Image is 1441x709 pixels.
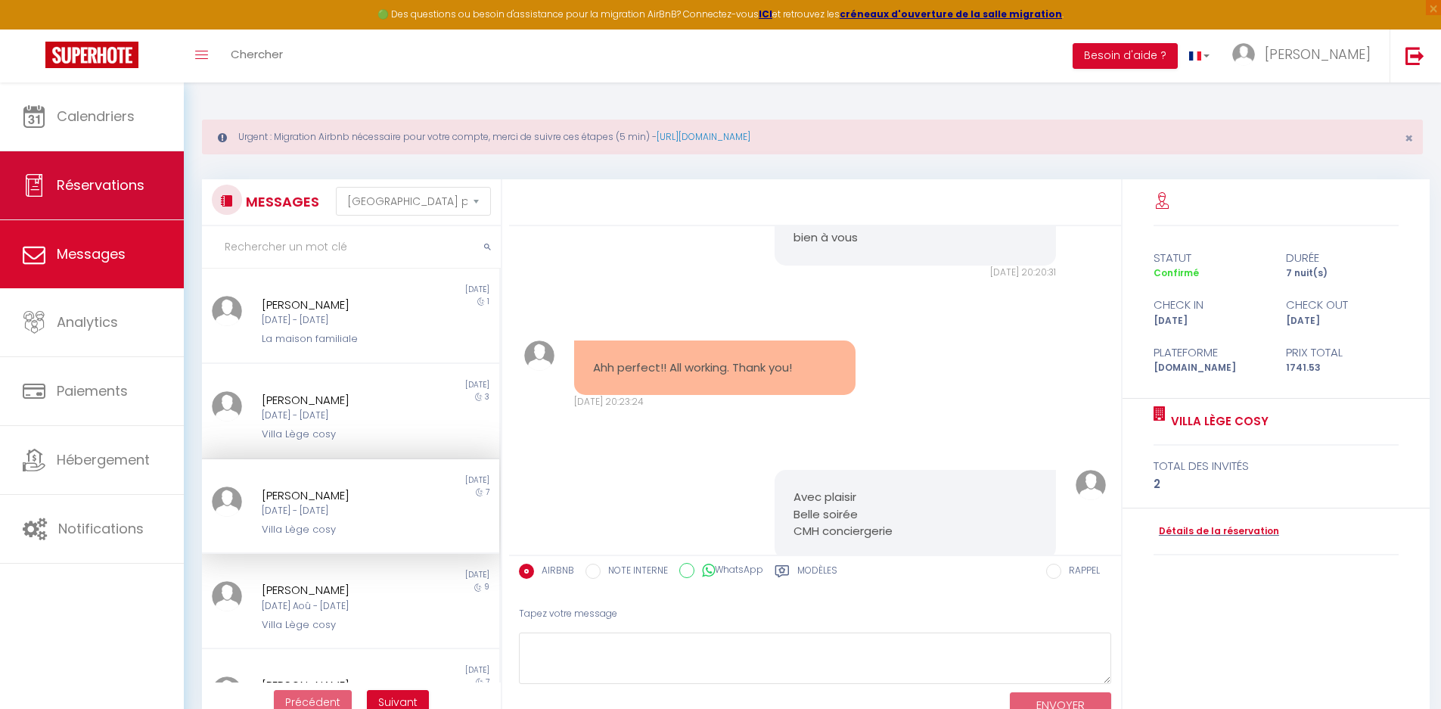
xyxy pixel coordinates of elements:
a: créneaux d'ouverture de la salle migration [840,8,1062,20]
div: [PERSON_NAME] [262,296,415,314]
div: Villa Lège cosy [262,617,415,633]
button: Ouvrir le widget de chat LiveChat [12,6,57,51]
span: 9 [484,581,489,592]
div: [DATE] [1144,314,1276,328]
span: [PERSON_NAME] [1265,45,1371,64]
img: ... [212,581,242,611]
img: ... [524,341,554,371]
button: Close [1405,132,1413,145]
pre: Ahh perfect!! All working. Thank you! [593,359,837,377]
div: [PERSON_NAME] [262,581,415,599]
img: ... [212,296,242,326]
div: [DATE] 20:23:24 [574,395,856,409]
span: Confirmé [1154,266,1199,279]
div: check out [1276,296,1408,314]
span: 7 [486,676,489,688]
div: [DATE] - [DATE] [262,313,415,328]
button: Besoin d'aide ? [1073,43,1178,69]
label: WhatsApp [694,563,763,580]
div: [DATE] [350,569,498,581]
span: Messages [57,244,126,263]
span: 7 [486,487,489,498]
img: ... [212,391,242,421]
label: AIRBNB [534,564,574,580]
div: [DATE] Aoû - [DATE] [262,599,415,614]
a: Détails de la réservation [1154,524,1279,539]
div: Villa Lège cosy [262,522,415,537]
div: [DATE] [350,664,498,676]
div: check in [1144,296,1276,314]
a: ... [PERSON_NAME] [1221,30,1390,82]
span: Réservations [57,176,144,194]
label: NOTE INTERNE [601,564,668,580]
div: 7 nuit(s) [1276,266,1408,281]
label: Modèles [797,564,837,583]
div: [DATE] [1276,314,1408,328]
h3: MESSAGES [242,185,319,219]
div: Villa Lège cosy [262,427,415,442]
span: Notifications [58,519,144,538]
div: [DOMAIN_NAME] [1144,361,1276,375]
div: Tapez votre message [519,595,1111,633]
div: Urgent : Migration Airbnb nécessaire pour votre compte, merci de suivre ces étapes (5 min) - [202,120,1423,154]
div: 2 [1154,475,1399,493]
div: [PERSON_NAME] [262,676,415,695]
div: Plateforme [1144,344,1276,362]
span: Hébergement [57,450,150,469]
div: [DATE] [350,379,498,391]
div: Prix total [1276,344,1408,362]
div: 1741.53 [1276,361,1408,375]
div: [DATE] - [DATE] [262,409,415,423]
a: [URL][DOMAIN_NAME] [657,130,750,143]
div: La maison familiale [262,331,415,347]
img: ... [212,676,242,707]
div: statut [1144,249,1276,267]
div: [DATE] [350,284,498,296]
img: ... [212,487,242,517]
div: durée [1276,249,1408,267]
label: RAPPEL [1061,564,1100,580]
pre: Avec plaisir Belle soirée CMH conciergerie [793,489,1037,540]
img: Super Booking [45,42,138,68]
span: Chercher [231,46,283,62]
a: Villa Lège cosy [1166,412,1269,431]
img: ... [1232,43,1255,66]
span: × [1405,129,1413,148]
div: [PERSON_NAME] [262,487,415,505]
div: [DATE] 20:20:31 [775,266,1056,280]
span: Analytics [57,313,118,331]
img: ... [1076,470,1106,500]
div: total des invités [1154,457,1399,475]
img: logout [1405,46,1424,65]
a: Chercher [219,30,294,82]
a: ICI [759,8,772,20]
div: [DATE] [350,474,498,487]
span: Paiements [57,381,128,400]
span: Calendriers [57,107,135,126]
span: 3 [485,391,489,403]
div: [DATE] - [DATE] [262,504,415,518]
input: Rechercher un mot clé [202,226,501,269]
span: 1 [487,296,489,307]
div: [PERSON_NAME] [262,391,415,409]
